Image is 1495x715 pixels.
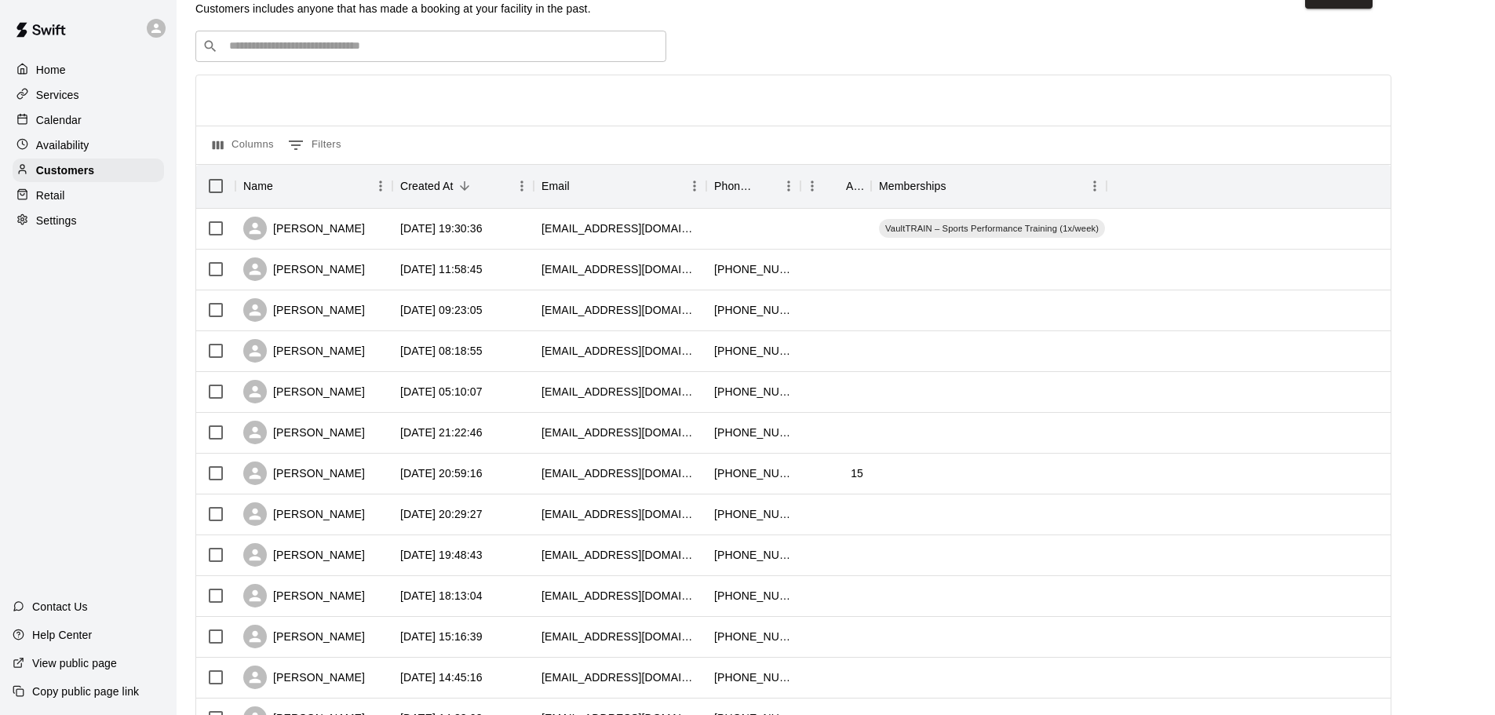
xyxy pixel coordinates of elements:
[541,302,698,318] div: daibelisbermudez@yahoo.com
[32,655,117,671] p: View public page
[800,174,824,198] button: Menu
[235,164,392,208] div: Name
[400,384,483,399] div: 2025-10-14 05:10:07
[36,62,66,78] p: Home
[243,666,365,689] div: [PERSON_NAME]
[851,465,863,481] div: 15
[243,164,273,208] div: Name
[541,425,698,440] div: mrslzng@gmail.com
[541,261,698,277] div: zavalady@hotmail.com
[800,164,871,208] div: Age
[871,164,1107,208] div: Memberships
[195,1,591,16] p: Customers includes anyone that has made a booking at your facility in the past.
[879,219,1105,238] div: VaultTRAIN – Sports Performance Training (1x/week)
[13,209,164,232] a: Settings
[369,174,392,198] button: Menu
[714,547,793,563] div: +16266761279
[541,669,698,685] div: snackees@gmail.com
[879,164,946,208] div: Memberships
[243,217,365,240] div: [PERSON_NAME]
[209,133,278,158] button: Select columns
[714,261,793,277] div: +15626765163
[400,221,483,236] div: 2025-10-14 19:30:36
[36,137,89,153] p: Availability
[32,627,92,643] p: Help Center
[400,343,483,359] div: 2025-10-14 08:18:55
[541,221,698,236] div: rcfinance17@gmail.com
[706,164,800,208] div: Phone Number
[714,506,793,522] div: +16265125247
[541,384,698,399] div: lajuarez0568@gmail.com
[243,298,365,322] div: [PERSON_NAME]
[1083,174,1107,198] button: Menu
[36,112,82,128] p: Calendar
[400,465,483,481] div: 2025-10-13 20:59:16
[541,547,698,563] div: z28baseball@gmail.com
[243,257,365,281] div: [PERSON_NAME]
[195,31,666,62] div: Search customers by name or email
[683,174,706,198] button: Menu
[454,175,476,197] button: Sort
[400,164,454,208] div: Created At
[400,588,483,604] div: 2025-10-13 18:13:04
[777,174,800,198] button: Menu
[36,87,79,103] p: Services
[714,669,793,685] div: +16268482365
[541,343,698,359] div: tiffanytricoche@gmail.com
[36,188,65,203] p: Retail
[824,175,846,197] button: Sort
[400,629,483,644] div: 2025-10-13 15:16:39
[13,133,164,157] a: Availability
[714,164,755,208] div: Phone Number
[400,302,483,318] div: 2025-10-14 09:23:05
[541,506,698,522] div: brother414@gmail.com
[32,684,139,699] p: Copy public page link
[243,625,365,648] div: [PERSON_NAME]
[714,425,793,440] div: +19094504078
[36,213,77,228] p: Settings
[510,174,534,198] button: Menu
[541,588,698,604] div: benny4848@gmail.com
[392,164,534,208] div: Created At
[755,175,777,197] button: Sort
[846,164,863,208] div: Age
[13,83,164,107] a: Services
[284,133,345,158] button: Show filters
[243,502,365,526] div: [PERSON_NAME]
[714,384,793,399] div: +16265434825
[32,599,88,615] p: Contact Us
[400,669,483,685] div: 2025-10-13 14:45:16
[13,184,164,207] a: Retail
[273,175,295,197] button: Sort
[243,339,365,363] div: [PERSON_NAME]
[243,461,365,485] div: [PERSON_NAME]
[243,421,365,444] div: [PERSON_NAME]
[13,108,164,132] a: Calendar
[541,465,698,481] div: jeffreyhuelster@yahoo.com
[400,506,483,522] div: 2025-10-13 20:29:27
[243,543,365,567] div: [PERSON_NAME]
[243,584,365,607] div: [PERSON_NAME]
[714,343,793,359] div: +16262026005
[541,164,570,208] div: Email
[400,261,483,277] div: 2025-10-14 11:58:45
[400,547,483,563] div: 2025-10-13 19:48:43
[714,629,793,644] div: +16262749987
[13,58,164,82] a: Home
[541,629,698,644] div: huertajoscar1@gmail.com
[534,164,706,208] div: Email
[714,465,793,481] div: +18186322914
[879,222,1105,235] span: VaultTRAIN – Sports Performance Training (1x/week)
[946,175,968,197] button: Sort
[570,175,592,197] button: Sort
[714,302,793,318] div: +13262159428
[243,380,365,403] div: [PERSON_NAME]
[400,425,483,440] div: 2025-10-13 21:22:46
[13,159,164,182] a: Customers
